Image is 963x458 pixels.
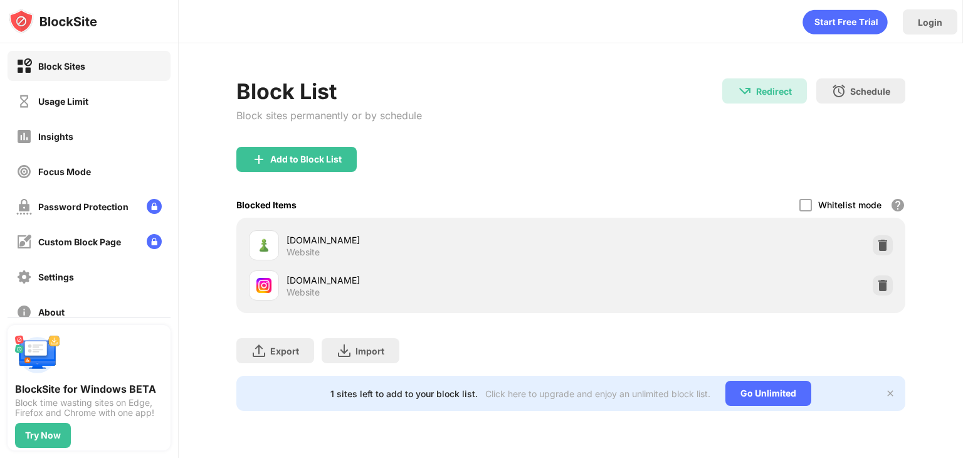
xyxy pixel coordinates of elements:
div: 1 sites left to add to your block list. [330,388,478,399]
div: Settings [38,272,74,282]
div: About [38,307,65,317]
img: x-button.svg [885,388,895,398]
img: logo-blocksite.svg [9,9,97,34]
div: Redirect [756,86,792,97]
img: lock-menu.svg [147,199,162,214]
img: time-usage-off.svg [16,93,32,109]
div: Add to Block List [270,154,342,164]
img: settings-off.svg [16,269,32,285]
img: block-on.svg [16,58,32,74]
div: BlockSite for Windows BETA [15,383,163,395]
img: about-off.svg [16,304,32,320]
div: animation [802,9,888,35]
img: lock-menu.svg [147,234,162,249]
div: Go Unlimited [725,381,811,406]
img: customize-block-page-off.svg [16,234,32,250]
div: Insights [38,131,73,142]
div: Try Now [25,430,61,440]
img: focus-off.svg [16,164,32,179]
div: Custom Block Page [38,237,121,247]
div: Focus Mode [38,166,91,177]
img: push-desktop.svg [15,333,60,378]
div: Block List [236,78,422,104]
div: Password Protection [38,201,129,212]
div: [DOMAIN_NAME] [287,274,571,287]
div: Export [270,346,299,356]
div: Schedule [850,86,890,97]
img: favicons [256,238,271,253]
div: Website [287,287,320,298]
div: Blocked Items [236,200,297,210]
div: Whitelist mode [818,200,881,210]
div: Usage Limit [38,96,88,107]
img: favicons [256,278,271,293]
div: Block sites permanently or by schedule [236,109,422,122]
img: insights-off.svg [16,129,32,144]
img: password-protection-off.svg [16,199,32,215]
div: Click here to upgrade and enjoy an unlimited block list. [485,388,710,399]
div: Login [918,17,942,28]
div: [DOMAIN_NAME] [287,233,571,247]
div: Import [355,346,384,356]
div: Block Sites [38,61,85,72]
div: Block time wasting sites on Edge, Firefox and Chrome with one app! [15,398,163,418]
div: Website [287,247,320,258]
